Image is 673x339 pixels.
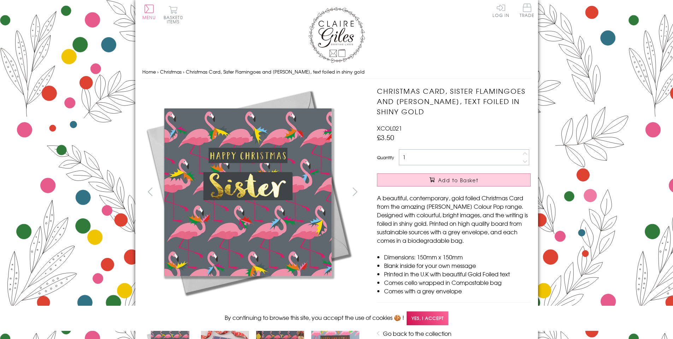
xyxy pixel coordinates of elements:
button: Add to Basket [377,173,531,186]
button: Basket0 items [164,6,183,24]
li: Dimensions: 150mm x 150mm [384,253,531,261]
a: Home [142,68,156,75]
span: › [183,68,184,75]
h1: Christmas Card, Sister Flamingoes and [PERSON_NAME], text foiled in shiny gold [377,86,531,116]
img: Christmas Card, Sister Flamingoes and Holly, text foiled in shiny gold [142,86,354,298]
img: Christmas Card, Sister Flamingoes and Holly, text foiled in shiny gold [363,86,575,298]
img: Claire Giles Greetings Cards [308,7,365,63]
li: Blank inside for your own message [384,261,531,270]
p: A beautiful, contemporary, gold foiled Christmas Card from the amazing [PERSON_NAME] Colour Pop r... [377,194,531,245]
span: Trade [520,4,535,17]
li: Comes cello wrapped in Compostable bag [384,278,531,287]
span: › [157,68,159,75]
span: Menu [142,14,156,21]
span: £3.50 [377,132,394,142]
li: Printed in the U.K with beautiful Gold Foiled text [384,270,531,278]
span: XCOL021 [377,124,402,132]
label: Quantity [377,154,394,161]
span: Christmas Card, Sister Flamingoes and [PERSON_NAME], text foiled in shiny gold [186,68,365,75]
span: 0 items [167,14,183,25]
span: Add to Basket [438,177,478,184]
button: next [347,184,363,200]
button: prev [142,184,158,200]
span: Yes, I accept [407,311,448,325]
li: Comes with a grey envelope [384,287,531,295]
button: Menu [142,5,156,19]
nav: breadcrumbs [142,65,531,79]
a: Trade [520,4,535,19]
a: Christmas [160,68,182,75]
a: Log In [492,4,509,17]
a: Go back to the collection [383,329,451,338]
